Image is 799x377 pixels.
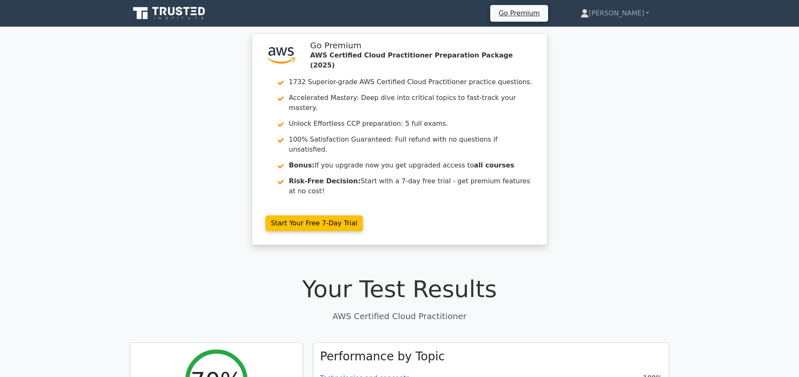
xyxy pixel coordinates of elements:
[561,5,669,22] a: [PERSON_NAME]
[130,275,669,303] h1: Your Test Results
[494,7,544,19] a: Go Premium
[320,350,445,364] h3: Performance by Topic
[130,310,669,322] p: AWS Certified Cloud Practitioner
[266,215,363,231] a: Start Your Free 7-Day Trial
